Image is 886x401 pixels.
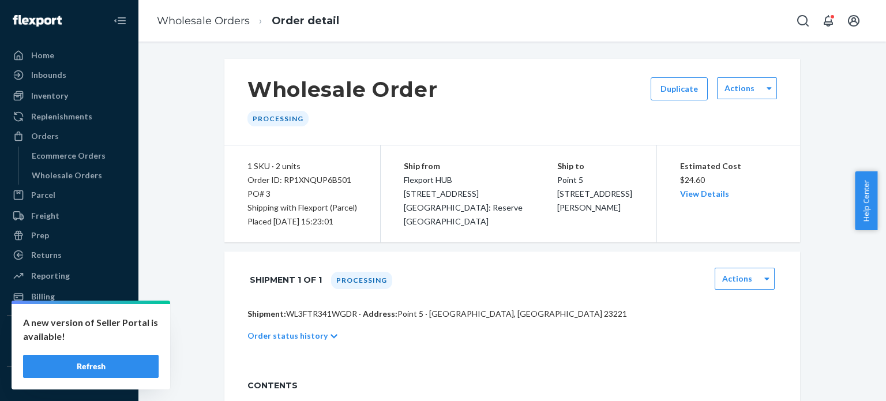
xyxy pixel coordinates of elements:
[247,159,357,173] div: 1 SKU · 2 units
[817,9,840,32] button: Open notifications
[680,159,778,173] p: Estimated Cost
[7,348,132,362] a: Add Integration
[31,111,92,122] div: Replenishments
[23,355,159,378] button: Refresh
[32,150,106,162] div: Ecommerce Orders
[31,270,70,282] div: Reporting
[7,107,132,126] a: Replenishments
[7,325,132,343] button: Integrations
[31,291,55,302] div: Billing
[247,309,286,318] span: Shipment:
[23,316,159,343] p: A new version of Seller Portal is available!
[7,46,132,65] a: Home
[247,201,357,215] p: Shipping with Flexport (Parcel)
[7,87,132,105] a: Inventory
[26,147,132,165] a: Ecommerce Orders
[842,9,865,32] button: Open account menu
[31,69,66,81] div: Inbounds
[813,366,874,395] iframe: Opens a widget where you can chat to one of our agents
[7,246,132,264] a: Returns
[791,9,814,32] button: Open Search Box
[31,210,59,222] div: Freight
[250,268,322,292] h1: Shipment 1 of 1
[7,66,132,84] a: Inbounds
[148,4,348,38] ol: breadcrumbs
[247,308,777,320] p: WL3FTR341WGDR · Point 5 · [GEOGRAPHIC_DATA], [GEOGRAPHIC_DATA] 23221
[247,77,438,102] h1: Wholesale Order
[108,9,132,32] button: Close Navigation
[31,230,49,241] div: Prep
[7,287,132,306] a: Billing
[13,15,62,27] img: Flexport logo
[680,189,729,198] a: View Details
[7,207,132,225] a: Freight
[31,50,54,61] div: Home
[31,90,68,102] div: Inventory
[724,83,754,94] label: Actions
[247,215,357,228] div: Placed [DATE] 15:23:01
[404,159,557,173] p: Ship from
[722,273,752,284] label: Actions
[855,171,877,230] button: Help Center
[247,380,777,391] span: CONTENTS
[31,189,55,201] div: Parcel
[557,159,633,173] p: Ship to
[7,127,132,145] a: Orders
[363,309,397,318] span: Address:
[26,166,132,185] a: Wholesale Orders
[651,77,708,100] button: Duplicate
[7,376,132,395] button: Fast Tags
[247,173,357,187] div: Order ID: RP1XNQUP6B501
[32,170,102,181] div: Wholesale Orders
[331,272,392,289] div: Processing
[247,111,309,126] div: Processing
[272,14,339,27] a: Order detail
[31,130,59,142] div: Orders
[404,175,523,226] span: Flexport HUB [STREET_ADDRESS][GEOGRAPHIC_DATA]: Reserve [GEOGRAPHIC_DATA]
[7,226,132,245] a: Prep
[247,187,357,201] div: PO# 3
[31,249,62,261] div: Returns
[157,14,250,27] a: Wholesale Orders
[7,186,132,204] a: Parcel
[680,159,778,201] div: $24.60
[557,175,632,212] span: Point 5 [STREET_ADDRESS][PERSON_NAME]
[7,267,132,285] a: Reporting
[247,330,328,342] p: Order status history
